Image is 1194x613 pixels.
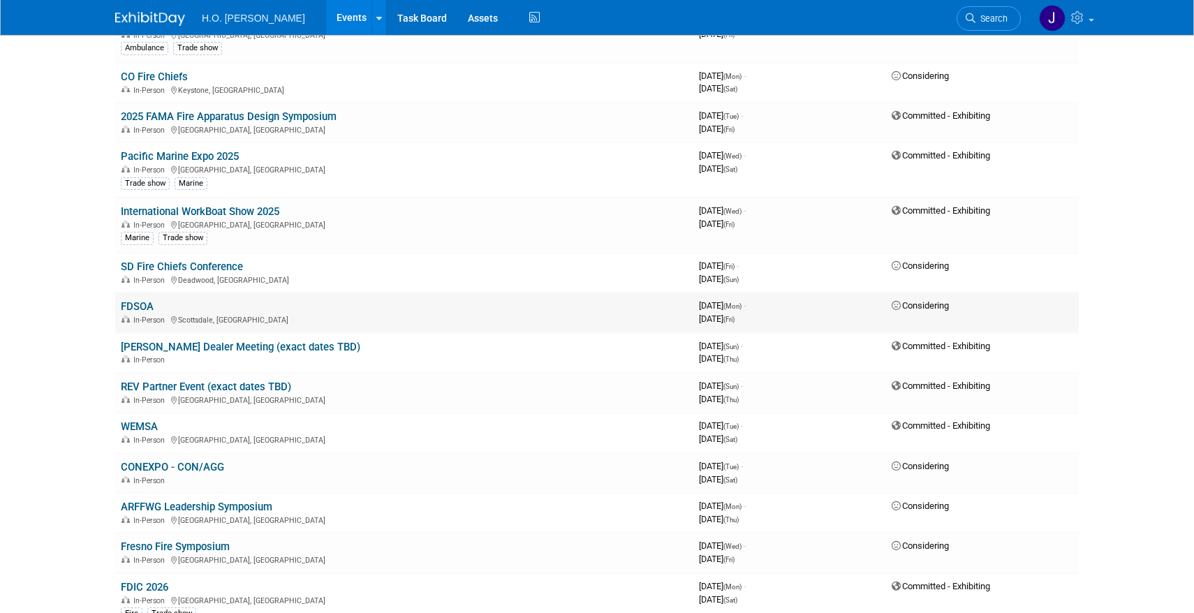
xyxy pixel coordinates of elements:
[957,6,1021,31] a: Search
[121,260,243,273] a: SD Fire Chiefs Conference
[121,501,272,513] a: ARFFWG Leadership Symposium
[741,381,743,391] span: -
[121,355,130,362] img: In-Person Event
[723,556,735,563] span: (Fri)
[699,124,735,134] span: [DATE]
[975,13,1008,24] span: Search
[744,501,746,511] span: -
[133,86,169,95] span: In-Person
[723,396,739,404] span: (Thu)
[121,42,168,54] div: Ambulance
[121,341,360,353] a: [PERSON_NAME] Dealer Meeting (exact dates TBD)
[741,420,743,431] span: -
[133,556,169,565] span: In-Person
[133,165,169,175] span: In-Person
[723,355,739,363] span: (Thu)
[699,461,743,471] span: [DATE]
[121,434,688,445] div: [GEOGRAPHIC_DATA], [GEOGRAPHIC_DATA]
[121,540,230,553] a: Fresno Fire Symposium
[121,313,688,325] div: Scottsdale, [GEOGRAPHIC_DATA]
[121,71,188,83] a: CO Fire Chiefs
[121,165,130,172] img: In-Person Event
[133,516,169,525] span: In-Person
[723,165,737,173] span: (Sat)
[723,463,739,471] span: (Tue)
[133,476,169,485] span: In-Person
[699,581,746,591] span: [DATE]
[892,150,990,161] span: Committed - Exhibiting
[699,594,737,605] span: [DATE]
[723,276,739,283] span: (Sun)
[121,126,130,133] img: In-Person Event
[744,205,746,216] span: -
[892,260,949,271] span: Considering
[723,383,739,390] span: (Sun)
[699,29,735,39] span: [DATE]
[892,110,990,121] span: Committed - Exhibiting
[699,163,737,174] span: [DATE]
[744,540,746,551] span: -
[699,341,743,351] span: [DATE]
[723,343,739,350] span: (Sun)
[892,300,949,311] span: Considering
[892,540,949,551] span: Considering
[121,205,279,218] a: International WorkBoat Show 2025
[121,232,154,244] div: Marine
[133,276,169,285] span: In-Person
[723,31,735,38] span: (Fri)
[121,84,688,95] div: Keystone, [GEOGRAPHIC_DATA]
[723,316,735,323] span: (Fri)
[121,476,130,483] img: In-Person Event
[699,353,739,364] span: [DATE]
[121,124,688,135] div: [GEOGRAPHIC_DATA], [GEOGRAPHIC_DATA]
[121,274,688,285] div: Deadwood, [GEOGRAPHIC_DATA]
[699,554,735,564] span: [DATE]
[744,71,746,81] span: -
[892,205,990,216] span: Committed - Exhibiting
[133,596,169,605] span: In-Person
[699,300,746,311] span: [DATE]
[723,221,735,228] span: (Fri)
[133,396,169,405] span: In-Person
[699,219,735,229] span: [DATE]
[133,221,169,230] span: In-Person
[744,581,746,591] span: -
[121,554,688,565] div: [GEOGRAPHIC_DATA], [GEOGRAPHIC_DATA]
[892,71,949,81] span: Considering
[133,436,169,445] span: In-Person
[699,150,746,161] span: [DATE]
[1039,5,1066,31] img: Jared Bostrom
[173,42,222,54] div: Trade show
[121,396,130,403] img: In-Person Event
[699,83,737,94] span: [DATE]
[121,150,239,163] a: Pacific Marine Expo 2025
[723,542,742,550] span: (Wed)
[723,152,742,160] span: (Wed)
[121,394,688,405] div: [GEOGRAPHIC_DATA], [GEOGRAPHIC_DATA]
[133,126,169,135] span: In-Person
[121,86,130,93] img: In-Person Event
[121,163,688,175] div: [GEOGRAPHIC_DATA], [GEOGRAPHIC_DATA]
[699,434,737,444] span: [DATE]
[699,110,743,121] span: [DATE]
[699,501,746,511] span: [DATE]
[133,316,169,325] span: In-Person
[723,112,739,120] span: (Tue)
[741,461,743,471] span: -
[723,476,737,484] span: (Sat)
[723,596,737,604] span: (Sat)
[699,514,739,524] span: [DATE]
[723,126,735,133] span: (Fri)
[723,516,739,524] span: (Thu)
[121,436,130,443] img: In-Person Event
[202,13,305,24] span: H.O. [PERSON_NAME]
[121,596,130,603] img: In-Person Event
[121,219,688,230] div: [GEOGRAPHIC_DATA], [GEOGRAPHIC_DATA]
[121,221,130,228] img: In-Person Event
[121,110,337,123] a: 2025 FAMA Fire Apparatus Design Symposium
[121,461,224,473] a: CONEXPO - CON/AGG
[744,300,746,311] span: -
[699,420,743,431] span: [DATE]
[892,341,990,351] span: Committed - Exhibiting
[737,260,739,271] span: -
